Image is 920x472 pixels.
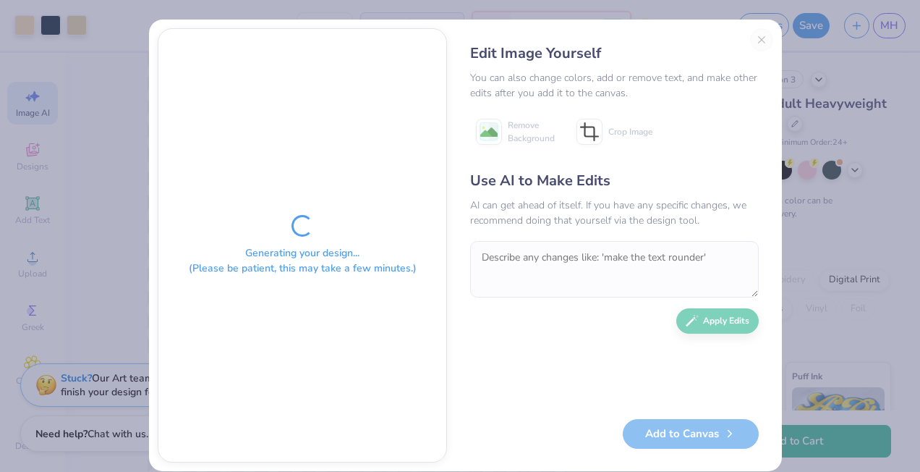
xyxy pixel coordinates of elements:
[470,70,759,101] div: You can also change colors, add or remove text, and make other edits after you add it to the canvas.
[189,245,417,276] div: Generating your design... (Please be patient, this may take a few minutes.)
[470,198,759,228] div: AI can get ahead of itself. If you have any specific changes, we recommend doing that yourself vi...
[470,170,759,192] div: Use AI to Make Edits
[571,114,661,150] button: Crop Image
[470,43,759,64] div: Edit Image Yourself
[508,119,555,145] span: Remove Background
[470,114,561,150] button: Remove Background
[608,125,652,138] span: Crop Image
